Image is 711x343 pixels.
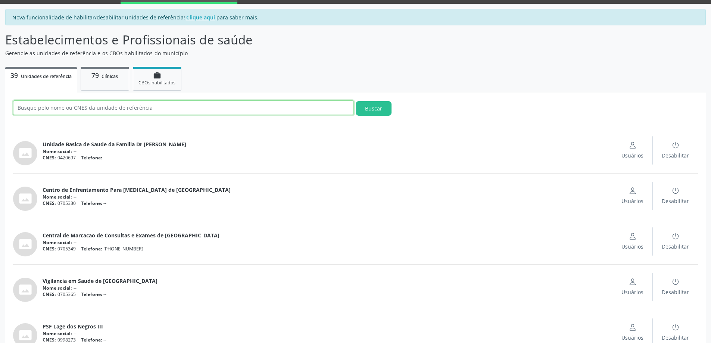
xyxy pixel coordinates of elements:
div: -- [43,194,612,200]
u: Clique aqui [186,14,215,21]
span: Usuários [621,152,643,159]
div: -- [43,148,612,155]
i: photo_size_select_actual [19,283,32,296]
span: 39 [10,71,18,80]
span: Telefone: [81,200,102,206]
span: CNES: [43,155,56,161]
span: Usuários [621,334,643,342]
span: Nome social: [43,194,72,200]
ion-icon: person outline [629,278,636,286]
span: CNES: [43,200,56,206]
span: Desabilitar [662,152,689,159]
span: Telefone: [81,155,102,161]
div: -- [43,330,612,337]
ion-icon: power outline [672,233,679,240]
ion-icon: power outline [672,324,679,331]
span: Usuários [621,288,643,296]
ion-icon: power outline [672,141,679,149]
span: CNES: [43,291,56,297]
ion-icon: person outline [629,187,636,194]
span: Usuários [621,243,643,250]
span: Telefone: [81,291,102,297]
span: Telefone: [81,246,102,252]
span: Desabilitar [662,334,689,342]
span: Vigilancia em Saude de [GEOGRAPHIC_DATA] [43,277,158,285]
div: 0705349 [PHONE_NUMBER] [43,246,612,252]
i: photo_size_select_actual [19,328,32,342]
div: Nova funcionalidade de habilitar/desabilitar unidades de referência! para saber mais. [5,9,706,25]
ion-icon: power outline [672,278,679,286]
p: Estabelecimentos e Profissionais de saúde [5,31,496,49]
i: photo_size_select_actual [19,237,32,251]
span: CBOs habilitados [138,79,175,86]
a: Clique aqui [185,13,216,21]
span: CNES: [43,337,56,343]
ion-icon: person outline [629,141,636,149]
span: Unidade Basica de Saude da Familia Dr [PERSON_NAME] [43,140,186,148]
input: Busque pelo nome ou CNES da unidade de referência [13,100,354,115]
div: 0705365 -- [43,291,612,297]
span: PSF Lage dos Negros III [43,322,103,330]
div: 0420697 -- [43,155,612,161]
span: Centro de Enfrentamento Para [MEDICAL_DATA] de [GEOGRAPHIC_DATA] [43,186,231,194]
span: Usuários [621,197,643,205]
ion-icon: person outline [629,233,636,240]
span: Desabilitar [662,288,689,296]
ion-icon: power outline [672,187,679,194]
span: Nome social: [43,285,72,291]
ion-icon: person outline [629,324,636,331]
span: Nome social: [43,239,72,246]
span: Central de Marcacao de Consultas e Exames de [GEOGRAPHIC_DATA] [43,231,219,239]
span: Nome social: [43,148,72,155]
button: Buscar [356,101,392,116]
div: -- [43,285,612,291]
i: photo_size_select_actual [19,146,32,160]
p: Gerencie as unidades de referência e os CBOs habilitados do município [5,49,496,57]
span: Telefone: [81,337,102,343]
div: 0998273 -- [43,337,612,343]
span: Desabilitar [662,243,689,250]
i: photo_size_select_actual [19,192,32,205]
span: Unidades de referência [21,73,72,79]
span: CNES: [43,246,56,252]
i: work [153,71,161,79]
span: Clínicas [102,73,118,79]
div: 0705330 -- [43,200,612,206]
span: Desabilitar [662,197,689,205]
div: -- [43,239,612,246]
span: 79 [91,71,99,80]
span: Nome social: [43,330,72,337]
